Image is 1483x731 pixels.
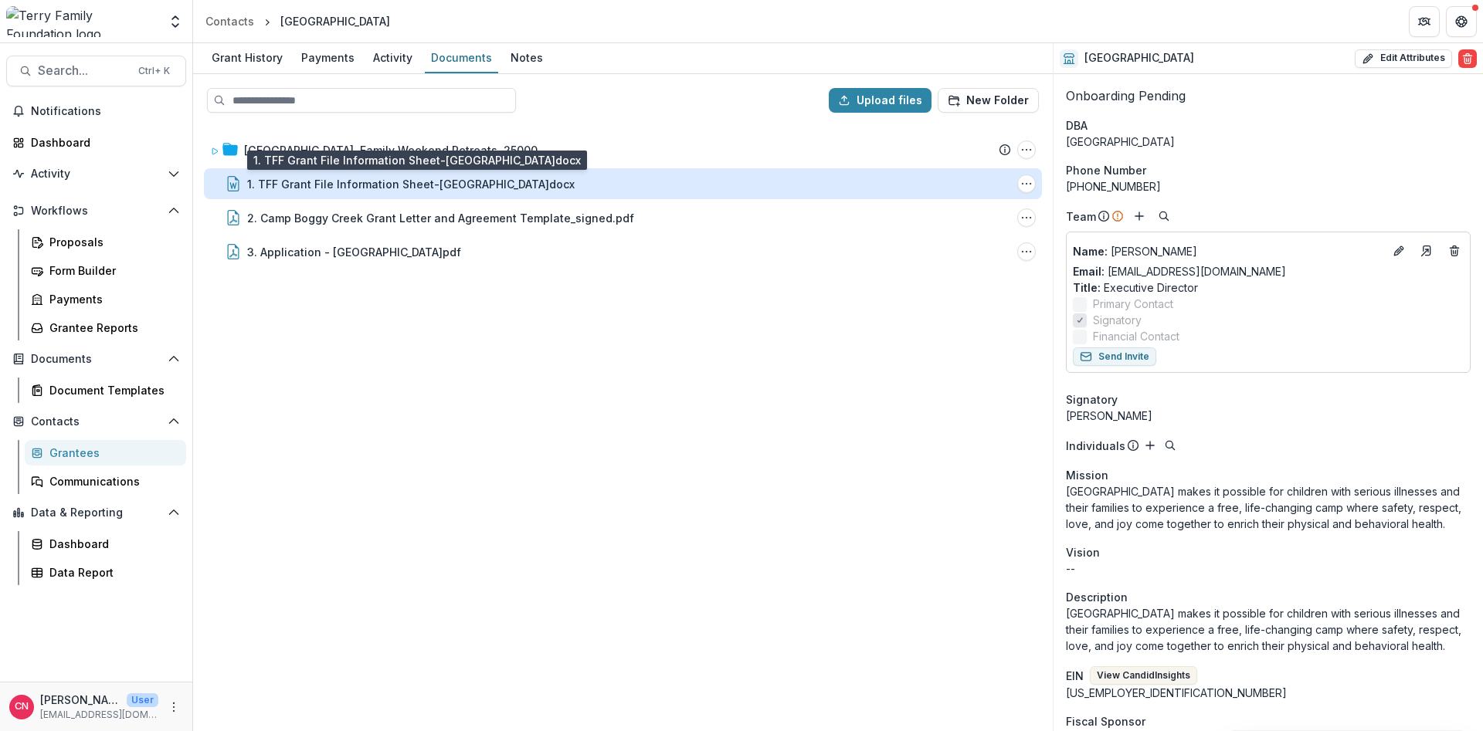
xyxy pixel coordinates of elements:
a: Name: [PERSON_NAME] [1073,243,1383,259]
p: EIN [1066,668,1084,684]
div: Grant History [205,46,289,69]
a: Payments [25,286,186,312]
div: Form Builder [49,262,174,279]
span: Vision [1066,544,1100,560]
div: Documents [425,46,498,69]
span: Activity [31,168,161,181]
button: Search... [6,56,186,86]
div: Notes [504,46,549,69]
span: DBA [1066,117,1088,134]
div: 1. TFF Grant File Information Sheet-[GEOGRAPHIC_DATA]docx1. TFF Grant File Information Sheet-Camp... [204,168,1042,199]
a: Dashboard [25,531,186,557]
button: View CandidInsights [1090,666,1197,685]
div: 3. Application - [GEOGRAPHIC_DATA]pdf [247,244,461,260]
button: Open Contacts [6,409,186,434]
span: Primary Contact [1093,296,1173,312]
button: Open Workflows [6,198,186,223]
div: Dashboard [31,134,174,151]
a: Notes [504,43,549,73]
a: Documents [425,43,498,73]
span: Fiscal Sponsor [1066,713,1145,729]
div: [US_EMPLOYER_IDENTIFICATION_NUMBER] [1066,685,1471,701]
div: 3. Application - [GEOGRAPHIC_DATA]pdf3. Application - Camp Boggy Creek.pdf Options [204,236,1042,267]
h2: [GEOGRAPHIC_DATA] [1084,52,1194,65]
button: Add [1141,436,1159,455]
button: Send Invite [1073,347,1156,366]
div: Communications [49,473,174,489]
a: Contacts [199,10,260,32]
img: Terry Family Foundation logo [6,6,158,37]
button: Upload files [829,88,932,113]
button: 3. Application - Camp Boggy Creek.pdf Options [1017,242,1036,261]
span: Phone Number [1066,162,1146,178]
div: 2. Camp Boggy Creek Grant Letter and Agreement Template_signed.pdf2. Camp Boggy Creek Grant Lette... [204,202,1042,233]
div: Grantee Reports [49,320,174,336]
a: Activity [367,43,419,73]
button: Open Documents [6,347,186,371]
span: Onboarding Pending [1066,88,1186,103]
p: [EMAIL_ADDRESS][DOMAIN_NAME] [40,708,158,722]
a: Payments [295,43,361,73]
div: [PHONE_NUMBER] [1066,178,1471,195]
span: Financial Contact [1093,328,1179,344]
button: Open Data & Reporting [6,500,186,525]
button: 2. Camp Boggy Creek Grant Letter and Agreement Template_signed.pdf Options [1017,208,1036,227]
p: [PERSON_NAME] [1073,243,1383,259]
button: New Folder [938,88,1039,113]
button: Notifications [6,99,186,124]
div: Payments [49,291,174,307]
div: Grantees [49,445,174,461]
button: Open Activity [6,161,186,186]
a: Go to contact [1414,239,1439,263]
p: Executive Director [1073,279,1464,296]
button: 1. TFF Grant File Information Sheet-Camp Boggy Creek.docx Options [1017,174,1036,193]
button: Get Help [1446,6,1477,37]
a: Grantees [25,440,186,465]
div: [PERSON_NAME] [1066,408,1471,424]
button: Open entity switcher [165,6,186,37]
span: Description [1066,589,1128,605]
p: User [127,693,158,707]
div: [GEOGRAPHIC_DATA], Family Weekend Retreats, 25000Camp Boggy Creek, Family Weekend Retreats, 25000... [204,134,1042,165]
span: Mission [1066,467,1108,483]
a: Proposals [25,229,186,255]
p: Individuals [1066,438,1125,454]
div: Document Templates [49,382,174,398]
div: Proposals [49,234,174,250]
div: [GEOGRAPHIC_DATA], Family Weekend Retreats, 25000 [244,142,538,158]
button: Edit Attributes [1355,49,1452,68]
a: Grant History [205,43,289,73]
div: 2. Camp Boggy Creek Grant Letter and Agreement Template_signed.pdf [247,210,634,226]
button: More [165,698,183,716]
span: Signatory [1066,391,1118,408]
span: Title : [1073,281,1101,294]
button: Delete [1458,49,1477,68]
p: [GEOGRAPHIC_DATA] makes it possible for children with serious illnesses and their families to exp... [1066,483,1471,532]
button: Search [1155,207,1173,225]
a: Data Report [25,560,186,585]
div: Contacts [205,13,254,29]
div: Activity [367,46,419,69]
div: Ctrl + K [135,63,173,80]
div: [GEOGRAPHIC_DATA] [280,13,390,29]
p: -- [1066,560,1471,577]
span: Contacts [31,415,161,428]
button: Camp Boggy Creek, Family Weekend Retreats, 25000 Options [1017,140,1036,159]
div: Payments [295,46,361,69]
a: Email: [EMAIL_ADDRESS][DOMAIN_NAME] [1073,263,1286,279]
p: Team [1066,208,1096,225]
a: Document Templates [25,377,186,403]
a: Grantee Reports [25,315,186,340]
a: Dashboard [6,130,186,155]
p: [PERSON_NAME] [40,692,120,708]
div: Data Report [49,564,174,580]
span: Signatory [1093,312,1142,328]
button: Add [1130,207,1149,225]
span: Data & Reporting [31,506,161,519]
nav: breadcrumb [199,10,396,32]
button: Edit [1390,242,1408,260]
a: Form Builder [25,258,186,283]
div: Carol Nieves [15,702,29,712]
span: Workflows [31,205,161,218]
